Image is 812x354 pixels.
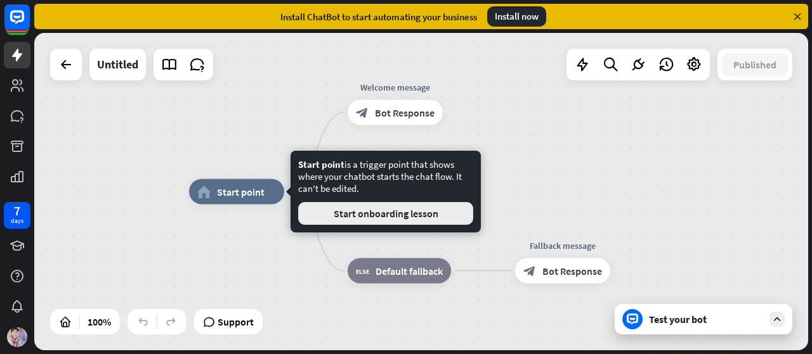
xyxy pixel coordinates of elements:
[722,53,788,76] button: Published
[298,202,473,225] button: Start onboarding lesson
[487,6,546,27] div: Install now
[649,313,763,326] div: Test your bot
[84,312,115,332] div: 100%
[542,265,602,277] span: Bot Response
[356,265,369,277] i: block_fallback
[523,265,536,277] i: block_bot_response
[14,205,20,217] div: 7
[97,49,138,80] div: Untitled
[4,202,30,229] a: 7 days
[11,217,23,225] div: days
[298,158,473,225] div: is a trigger point that shows where your chatbot starts the chat flow. It can't be edited.
[217,186,265,198] span: Start point
[375,106,435,119] span: Bot Response
[298,158,344,170] span: Start point
[10,5,48,43] button: Open LiveChat chat widget
[338,81,452,94] div: Welcome message
[218,312,254,332] span: Support
[376,265,443,277] span: Default fallback
[197,186,211,198] i: home_2
[506,239,620,252] div: Fallback message
[356,106,369,119] i: block_bot_response
[280,11,477,23] div: Install ChatBot to start automating your business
